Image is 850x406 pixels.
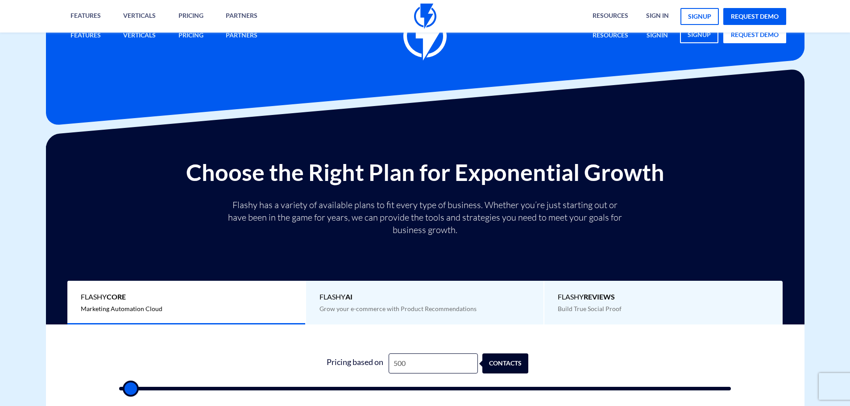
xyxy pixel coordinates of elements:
[319,305,477,312] span: Grow your e-commerce with Product Recommendations
[224,199,626,236] p: Flashy has a variety of available plans to fit every type of business. Whether you’re just starti...
[680,8,719,25] a: signup
[64,26,108,45] a: Features
[345,292,352,301] b: AI
[586,26,635,45] a: Resources
[723,26,786,43] a: request demo
[107,292,126,301] b: Core
[219,26,264,45] a: Partners
[53,160,798,185] h2: Choose the Right Plan for Exponential Growth
[558,305,622,312] span: Build True Social Proof
[490,353,536,373] div: contacts
[584,292,615,301] b: REVIEWS
[558,292,769,302] span: Flashy
[319,292,531,302] span: Flashy
[116,26,162,45] a: Verticals
[81,292,292,302] span: Flashy
[172,26,210,45] a: Pricing
[723,8,786,25] a: request demo
[81,305,162,312] span: Marketing Automation Cloud
[322,353,389,373] div: Pricing based on
[640,26,675,45] a: signin
[680,26,718,43] a: signup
